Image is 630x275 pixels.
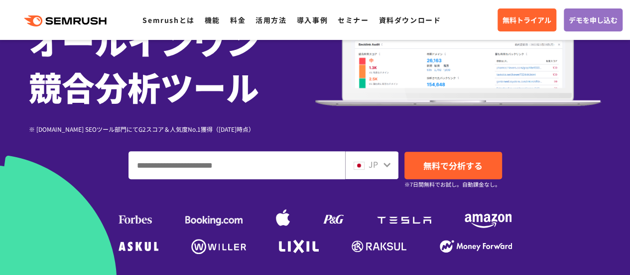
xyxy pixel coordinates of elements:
[378,15,441,25] a: 資料ダウンロード
[142,15,194,25] a: Semrushとは
[423,159,483,172] span: 無料で分析する
[205,15,220,25] a: 機能
[503,14,551,25] span: 無料トライアル
[369,158,378,170] span: JP
[338,15,369,25] a: セミナー
[564,8,623,31] a: デモを申し込む
[29,124,315,134] div: ※ [DOMAIN_NAME] SEOツール部門にてG2スコア＆人気度No.1獲得（[DATE]時点）
[129,152,345,179] input: ドメイン、キーワードまたはURLを入力してください
[297,15,328,25] a: 導入事例
[569,14,618,25] span: デモを申し込む
[29,17,315,109] h1: オールインワン 競合分析ツール
[404,180,501,189] small: ※7日間無料でお試し。自動課金なし。
[230,15,246,25] a: 料金
[255,15,286,25] a: 活用方法
[498,8,556,31] a: 無料トライアル
[404,152,502,179] a: 無料で分析する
